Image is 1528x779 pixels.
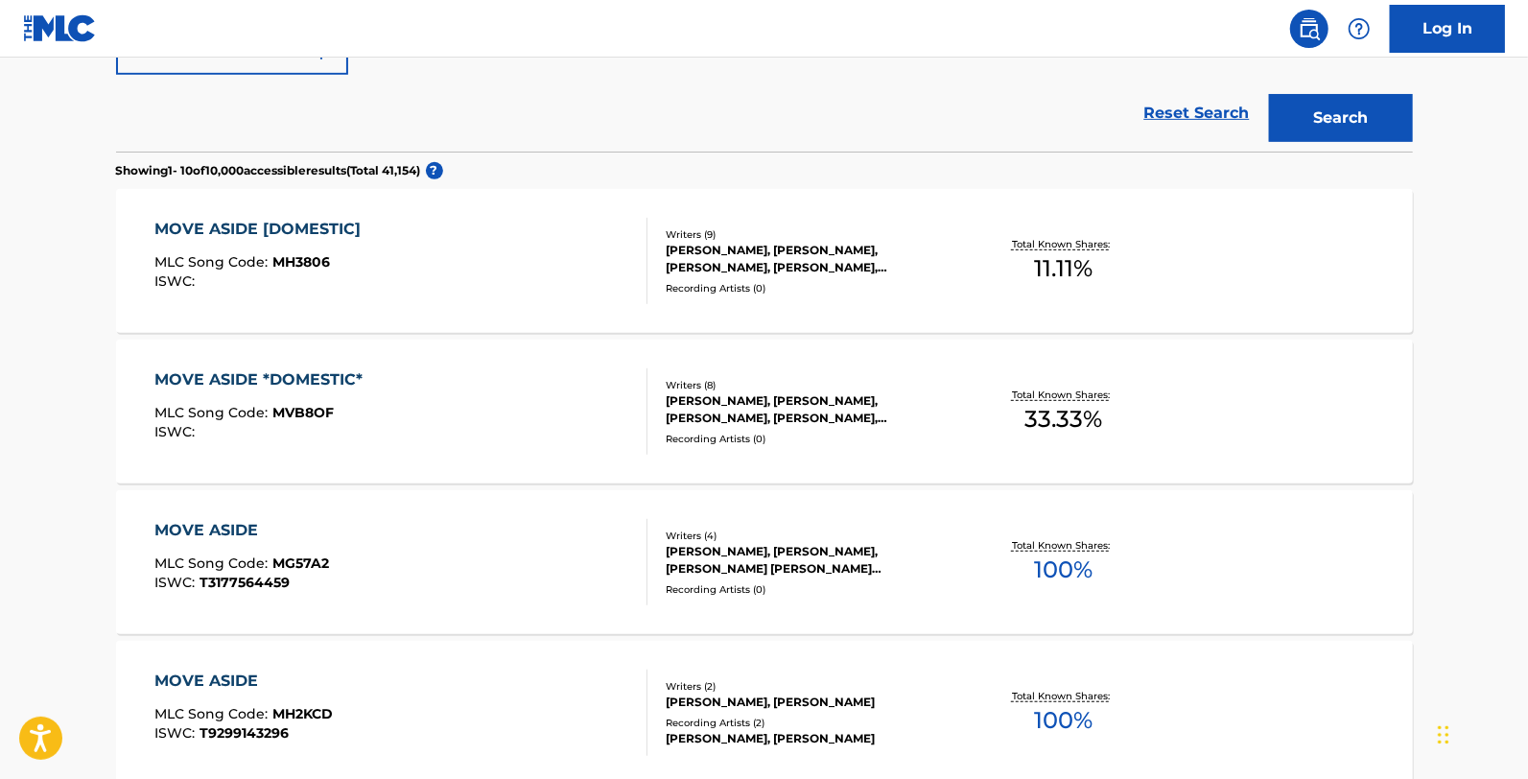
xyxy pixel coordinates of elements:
div: [PERSON_NAME], [PERSON_NAME], [PERSON_NAME], [PERSON_NAME], [PERSON_NAME], [PERSON_NAME], [PERSON... [666,392,955,427]
div: [PERSON_NAME], [PERSON_NAME] [666,730,955,747]
div: Writers ( 4 ) [666,529,955,543]
p: Total Known Shares: [1012,388,1115,402]
span: T3177564459 [200,574,290,591]
div: Recording Artists ( 0 ) [666,281,955,295]
span: MG57A2 [272,555,329,572]
p: Showing 1 - 10 of 10,000 accessible results (Total 41,154 ) [116,162,421,179]
img: MLC Logo [23,14,97,42]
div: MOVE ASIDE [154,519,329,542]
span: MLC Song Code : [154,705,272,722]
span: MLC Song Code : [154,253,272,271]
span: ISWC : [154,574,200,591]
span: 100 % [1034,703,1093,738]
div: Help [1340,10,1378,48]
span: ISWC : [154,724,200,742]
span: MVB8OF [272,404,334,421]
img: search [1298,17,1321,40]
div: MOVE ASIDE *DOMESTIC* [154,368,372,391]
div: MOVE ASIDE [DOMESTIC] [154,218,370,241]
span: MLC Song Code : [154,555,272,572]
button: Search [1269,94,1413,142]
span: MLC Song Code : [154,404,272,421]
span: 11.11 % [1034,251,1093,286]
p: Total Known Shares: [1012,237,1115,251]
div: Writers ( 8 ) [666,378,955,392]
a: Log In [1390,5,1505,53]
span: MH3806 [272,253,330,271]
span: 33.33 % [1024,402,1102,437]
div: Writers ( 2 ) [666,679,955,694]
div: Drag [1438,706,1449,764]
div: Recording Artists ( 2 ) [666,716,955,730]
div: [PERSON_NAME], [PERSON_NAME] [666,694,955,711]
div: [PERSON_NAME], [PERSON_NAME], [PERSON_NAME] [PERSON_NAME] [PERSON_NAME] [666,543,955,578]
span: MH2KCD [272,705,333,722]
a: MOVE ASIDE *DOMESTIC*MLC Song Code:MVB8OFISWC:Writers (8)[PERSON_NAME], [PERSON_NAME], [PERSON_NA... [116,340,1413,484]
a: Public Search [1290,10,1328,48]
span: 100 % [1034,553,1093,587]
div: [PERSON_NAME], [PERSON_NAME], [PERSON_NAME], [PERSON_NAME], [PERSON_NAME], [PERSON_NAME], [PERSON... [666,242,955,276]
div: Writers ( 9 ) [666,227,955,242]
div: Recording Artists ( 0 ) [666,432,955,446]
iframe: Chat Widget [1432,687,1528,779]
a: MOVE ASIDE [DOMESTIC]MLC Song Code:MH3806ISWC:Writers (9)[PERSON_NAME], [PERSON_NAME], [PERSON_NA... [116,189,1413,333]
a: Reset Search [1135,92,1259,134]
p: Total Known Shares: [1012,538,1115,553]
div: Recording Artists ( 0 ) [666,582,955,597]
div: MOVE ASIDE [154,670,333,693]
p: Total Known Shares: [1012,689,1115,703]
span: ? [426,162,443,179]
span: T9299143296 [200,724,289,742]
a: MOVE ASIDEMLC Song Code:MG57A2ISWC:T3177564459Writers (4)[PERSON_NAME], [PERSON_NAME], [PERSON_NA... [116,490,1413,634]
span: ISWC : [154,272,200,290]
span: ISWC : [154,423,200,440]
img: help [1348,17,1371,40]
